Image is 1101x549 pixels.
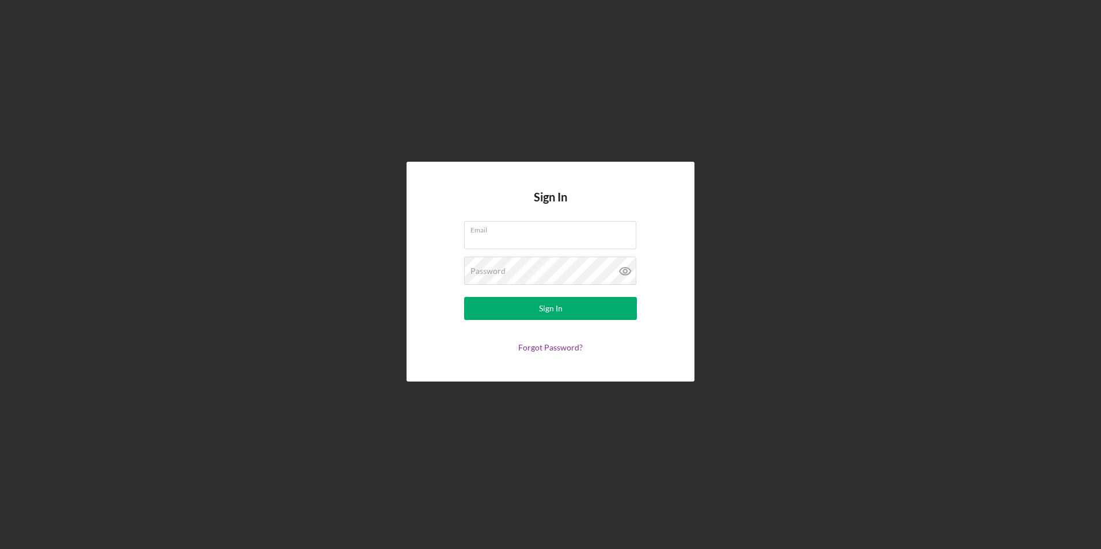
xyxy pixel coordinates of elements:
[470,266,506,276] label: Password
[470,222,636,234] label: Email
[539,297,563,320] div: Sign In
[518,342,583,352] a: Forgot Password?
[464,297,637,320] button: Sign In
[534,190,567,221] h4: Sign In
